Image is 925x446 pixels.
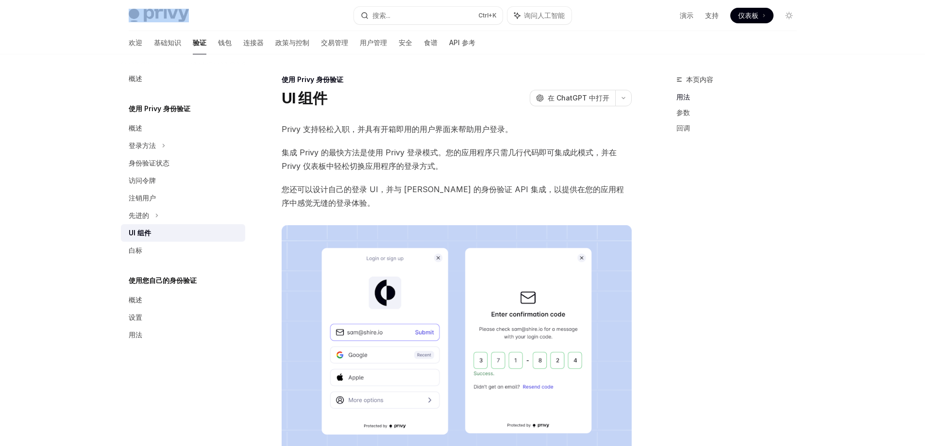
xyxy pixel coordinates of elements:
[121,326,245,344] a: 用法
[738,11,758,19] font: 仪表板
[372,11,390,19] font: 搜索...
[129,74,142,83] font: 概述
[478,12,488,19] font: Ctrl
[282,148,617,171] font: 集成 Privy 的最快方法是使用 Privy 登录模式。您的应用程序只需几行代码即可集成此模式，并在 Privy 仪表板中轻松切换应用程序的登录方式。
[530,90,615,106] button: 在 ChatGPT 中打开
[129,229,151,237] font: UI 组件
[424,38,437,47] font: 食谱
[705,11,719,20] a: 支持
[154,31,181,54] a: 基础知识
[129,246,142,254] font: 白标
[129,276,197,284] font: 使用您自己的身份验证
[360,31,387,54] a: 用户管理
[399,38,412,47] font: 安全
[218,38,232,47] font: 钱包
[243,38,264,47] font: 连接器
[282,124,513,134] font: Privy 支持轻松入职，并具有开箱即用的用户界面来帮助用户登录。
[321,31,348,54] a: 交易管理
[121,242,245,259] a: 白标
[705,11,719,19] font: 支持
[129,159,169,167] font: 身份验证状态
[129,313,142,321] font: 设置
[193,38,206,47] font: 验证
[121,189,245,207] a: 注销用户
[282,184,624,208] font: 您还可以设计自己的登录 UI，并与 [PERSON_NAME] 的身份验证 API 集成，以提供在您的应用程序中感觉无缝的登录体验。
[129,194,156,202] font: 注销用户
[129,330,142,339] font: 用法
[680,11,693,20] a: 演示
[129,176,156,184] font: 访问令牌
[321,38,348,47] font: 交易管理
[781,8,797,23] button: 切换暗模式
[129,31,142,54] a: 欢迎
[676,93,690,101] font: 用法
[424,31,437,54] a: 食谱
[399,31,412,54] a: 安全
[676,108,690,116] font: 参数
[121,224,245,242] a: UI 组件
[676,89,805,105] a: 用法
[354,7,503,24] button: 搜索...Ctrl+K
[680,11,693,19] font: 演示
[488,12,497,19] font: +K
[507,7,572,24] button: 询问人工智能
[686,75,713,83] font: 本页内容
[218,31,232,54] a: 钱包
[129,9,189,22] img: 灯光标志
[282,89,327,107] font: UI 组件
[129,38,142,47] font: 欢迎
[282,75,343,83] font: 使用 Privy 身份验证
[449,31,475,54] a: API 参考
[243,31,264,54] a: 连接器
[275,31,309,54] a: 政策与控制
[121,172,245,189] a: 访问令牌
[129,211,149,219] font: 先进的
[121,309,245,326] a: 设置
[129,296,142,304] font: 概述
[193,31,206,54] a: 验证
[129,104,190,113] font: 使用 Privy 身份验证
[275,38,309,47] font: 政策与控制
[360,38,387,47] font: 用户管理
[676,105,805,120] a: 参数
[449,38,475,47] font: API 参考
[548,94,609,102] font: 在 ChatGPT 中打开
[121,291,245,309] a: 概述
[730,8,774,23] a: 仪表板
[121,119,245,137] a: 概述
[154,38,181,47] font: 基础知识
[676,124,690,132] font: 回调
[129,141,156,149] font: 登录方法
[129,124,142,132] font: 概述
[676,120,805,136] a: 回调
[524,11,565,19] font: 询问人工智能
[121,70,245,87] a: 概述
[121,154,245,172] a: 身份验证状态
